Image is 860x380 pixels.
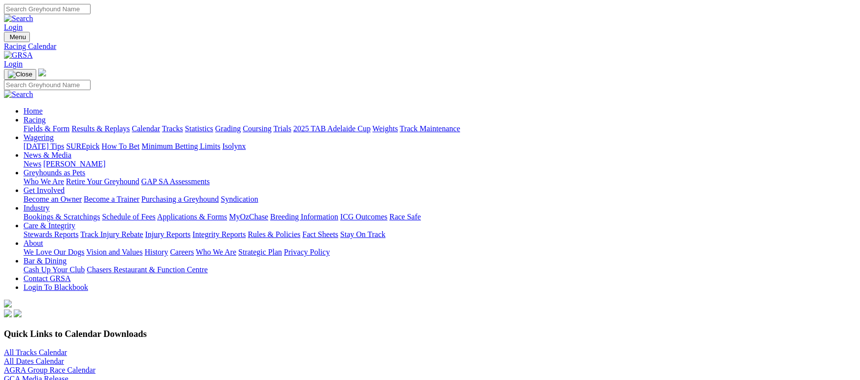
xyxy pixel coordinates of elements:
a: Minimum Betting Limits [141,142,220,150]
div: Wagering [23,142,856,151]
a: Login [4,23,23,31]
img: logo-grsa-white.png [4,300,12,308]
img: twitter.svg [14,309,22,317]
a: Bookings & Scratchings [23,213,100,221]
div: Bar & Dining [23,265,856,274]
a: Greyhounds as Pets [23,168,85,177]
a: We Love Our Dogs [23,248,84,256]
a: Race Safe [389,213,420,221]
a: Wagering [23,133,54,142]
img: logo-grsa-white.png [38,69,46,76]
img: Close [8,71,32,78]
input: Search [4,4,91,14]
a: Rules & Policies [248,230,301,238]
a: Who We Are [23,177,64,186]
a: Coursing [243,124,272,133]
a: Isolynx [222,142,246,150]
a: Integrity Reports [192,230,246,238]
a: About [23,239,43,247]
a: How To Bet [102,142,140,150]
button: Toggle navigation [4,32,30,42]
img: GRSA [4,51,33,60]
a: Stewards Reports [23,230,78,238]
a: [DATE] Tips [23,142,64,150]
a: History [144,248,168,256]
a: Calendar [132,124,160,133]
a: Grading [215,124,241,133]
img: Search [4,90,33,99]
a: Login To Blackbook [23,283,88,291]
a: Tracks [162,124,183,133]
h3: Quick Links to Calendar Downloads [4,329,856,339]
img: facebook.svg [4,309,12,317]
a: Vision and Values [86,248,142,256]
a: 2025 TAB Adelaide Cup [293,124,371,133]
a: News [23,160,41,168]
a: Results & Replays [71,124,130,133]
a: Who We Are [196,248,236,256]
button: Toggle navigation [4,69,36,80]
a: Become an Owner [23,195,82,203]
a: Track Injury Rebate [80,230,143,238]
a: Racing [23,116,46,124]
a: Login [4,60,23,68]
div: Greyhounds as Pets [23,177,856,186]
a: Statistics [185,124,213,133]
a: Purchasing a Greyhound [141,195,219,203]
div: News & Media [23,160,856,168]
a: Stay On Track [340,230,385,238]
a: Contact GRSA [23,274,70,283]
a: Trials [273,124,291,133]
a: Breeding Information [270,213,338,221]
a: MyOzChase [229,213,268,221]
a: Injury Reports [145,230,190,238]
a: Industry [23,204,49,212]
div: Industry [23,213,856,221]
a: Strategic Plan [238,248,282,256]
a: Home [23,107,43,115]
a: Retire Your Greyhound [66,177,139,186]
a: Cash Up Your Club [23,265,85,274]
a: Applications & Forms [157,213,227,221]
a: Become a Trainer [84,195,139,203]
a: Fact Sheets [302,230,338,238]
a: Weights [372,124,398,133]
a: All Tracks Calendar [4,348,67,356]
a: News & Media [23,151,71,159]
a: SUREpick [66,142,99,150]
a: Chasers Restaurant & Function Centre [87,265,208,274]
div: Care & Integrity [23,230,856,239]
a: Care & Integrity [23,221,75,230]
a: Get Involved [23,186,65,194]
a: Schedule of Fees [102,213,155,221]
a: GAP SA Assessments [141,177,210,186]
a: Syndication [221,195,258,203]
a: All Dates Calendar [4,357,64,365]
a: [PERSON_NAME] [43,160,105,168]
a: Careers [170,248,194,256]
a: Track Maintenance [400,124,460,133]
a: Bar & Dining [23,257,67,265]
div: Get Involved [23,195,856,204]
a: ICG Outcomes [340,213,387,221]
div: Racing [23,124,856,133]
a: AGRA Group Race Calendar [4,366,95,374]
a: Privacy Policy [284,248,330,256]
div: About [23,248,856,257]
img: Search [4,14,33,23]
span: Menu [10,33,26,41]
a: Racing Calendar [4,42,856,51]
a: Fields & Form [23,124,70,133]
input: Search [4,80,91,90]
